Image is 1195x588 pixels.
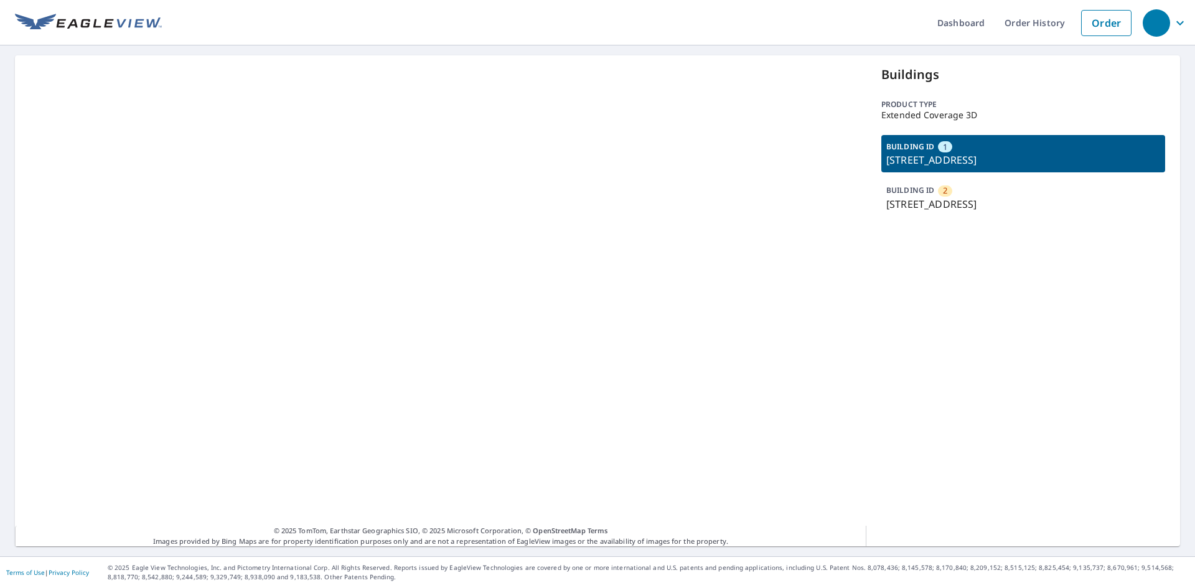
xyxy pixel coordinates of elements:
img: EV Logo [15,14,162,32]
p: BUILDING ID [886,185,934,195]
span: © 2025 TomTom, Earthstar Geographics SIO, © 2025 Microsoft Corporation, © [274,526,608,536]
a: Terms of Use [6,568,45,577]
p: © 2025 Eagle View Technologies, Inc. and Pictometry International Corp. All Rights Reserved. Repo... [108,563,1189,582]
span: 1 [943,141,947,153]
p: [STREET_ADDRESS] [886,152,1160,167]
p: [STREET_ADDRESS] [886,197,1160,212]
p: | [6,569,89,576]
a: Order [1081,10,1132,36]
a: OpenStreetMap [533,526,585,535]
p: BUILDING ID [886,141,934,152]
span: 2 [943,185,947,197]
p: Extended Coverage 3D [881,110,1165,120]
a: Terms [588,526,608,535]
p: Product type [881,99,1165,110]
p: Images provided by Bing Maps are for property identification purposes only and are not a represen... [15,526,866,546]
a: Privacy Policy [49,568,89,577]
p: Buildings [881,65,1165,84]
